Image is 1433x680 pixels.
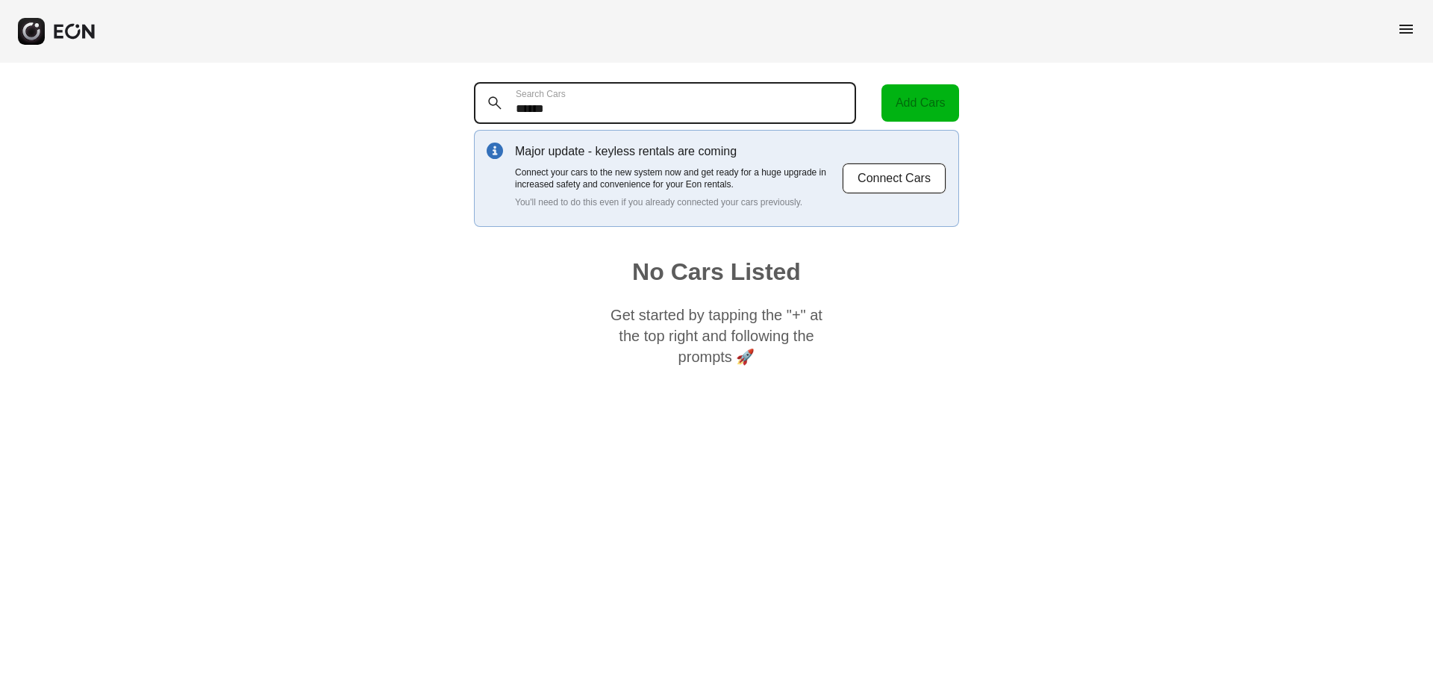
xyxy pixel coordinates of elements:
[605,305,828,367] p: Get started by tapping the "+" at the top right and following the prompts 🚀
[515,143,842,160] p: Major update - keyless rentals are coming
[487,143,503,159] img: info
[515,166,842,190] p: Connect your cars to the new system now and get ready for a huge upgrade in increased safety and ...
[516,88,566,100] label: Search Cars
[632,263,801,281] h1: No Cars Listed
[1397,20,1415,38] span: menu
[842,163,946,194] button: Connect Cars
[515,196,842,208] p: You'll need to do this even if you already connected your cars previously.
